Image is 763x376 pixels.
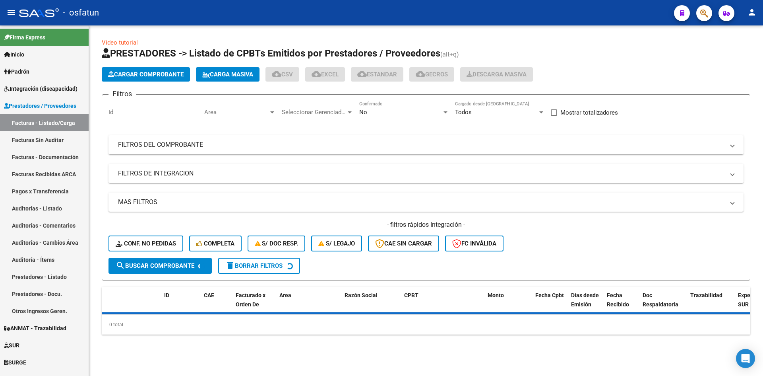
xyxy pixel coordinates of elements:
[196,67,259,82] button: Carga Masiva
[236,292,265,308] span: Facturado x Orden De
[116,262,194,269] span: Buscar Comprobante
[116,261,125,270] mat-icon: search
[4,324,66,333] span: ANMAT - Trazabilidad
[108,236,183,251] button: Conf. no pedidas
[201,287,232,322] datatable-header-cell: CAE
[161,287,201,322] datatable-header-cell: ID
[108,220,744,229] h4: - filtros rápidos Integración -
[272,69,281,79] mat-icon: cloud_download
[276,287,330,322] datatable-header-cell: Area
[351,67,403,82] button: Estandar
[108,71,184,78] span: Cargar Comprobante
[345,292,378,298] span: Razón Social
[445,236,504,251] button: FC Inválida
[736,349,755,368] div: Open Intercom Messenger
[204,292,214,298] span: CAE
[341,287,401,322] datatable-header-cell: Razón Social
[604,287,639,322] datatable-header-cell: Fecha Recibido
[189,236,242,251] button: Completa
[357,71,397,78] span: Estandar
[4,33,45,42] span: Firma Express
[225,261,235,270] mat-icon: delete
[568,287,604,322] datatable-header-cell: Días desde Emisión
[232,287,276,322] datatable-header-cell: Facturado x Orden De
[4,341,19,350] span: SUR
[488,292,504,298] span: Monto
[452,240,496,247] span: FC Inválida
[118,198,724,207] mat-panel-title: MAS FILTROS
[279,292,291,298] span: Area
[607,292,629,308] span: Fecha Recibido
[312,71,339,78] span: EXCEL
[6,8,16,17] mat-icon: menu
[108,193,744,212] mat-expansion-panel-header: MAS FILTROS
[409,67,454,82] button: Gecros
[535,292,564,298] span: Fecha Cpbt
[248,236,306,251] button: S/ Doc Resp.
[571,292,599,308] span: Días desde Emisión
[255,240,298,247] span: S/ Doc Resp.
[460,67,533,82] button: Descarga Masiva
[404,292,418,298] span: CPBT
[204,109,269,116] span: Area
[225,262,283,269] span: Borrar Filtros
[102,67,190,82] button: Cargar Comprobante
[4,50,24,59] span: Inicio
[357,69,367,79] mat-icon: cloud_download
[63,4,99,21] span: - osfatun
[4,84,77,93] span: Integración (discapacidad)
[118,169,724,178] mat-panel-title: FILTROS DE INTEGRACION
[196,240,234,247] span: Completa
[639,287,687,322] datatable-header-cell: Doc Respaldatoria
[108,88,136,99] h3: Filtros
[108,135,744,154] mat-expansion-panel-header: FILTROS DEL COMPROBANTE
[102,315,750,335] div: 0 total
[118,140,724,149] mat-panel-title: FILTROS DEL COMPROBANTE
[312,69,321,79] mat-icon: cloud_download
[311,236,362,251] button: S/ legajo
[108,258,212,274] button: Buscar Comprobante
[202,71,253,78] span: Carga Masiva
[102,39,138,46] a: Video tutorial
[401,287,484,322] datatable-header-cell: CPBT
[416,71,448,78] span: Gecros
[687,287,735,322] datatable-header-cell: Trazabilidad
[643,292,678,308] span: Doc Respaldatoria
[467,71,527,78] span: Descarga Masiva
[108,164,744,183] mat-expansion-panel-header: FILTROS DE INTEGRACION
[359,109,367,116] span: No
[484,287,532,322] datatable-header-cell: Monto
[116,240,176,247] span: Conf. no pedidas
[318,240,355,247] span: S/ legajo
[4,358,26,367] span: SURGE
[460,67,533,82] app-download-masive: Descarga masiva de comprobantes (adjuntos)
[455,109,472,116] span: Todos
[375,240,432,247] span: CAE SIN CARGAR
[305,67,345,82] button: EXCEL
[560,108,618,117] span: Mostrar totalizadores
[282,109,346,116] span: Seleccionar Gerenciador
[218,258,300,274] button: Borrar Filtros
[4,101,76,110] span: Prestadores / Proveedores
[102,48,440,59] span: PRESTADORES -> Listado de CPBTs Emitidos por Prestadores / Proveedores
[265,67,299,82] button: CSV
[440,51,459,58] span: (alt+q)
[368,236,439,251] button: CAE SIN CARGAR
[164,292,169,298] span: ID
[4,67,29,76] span: Padrón
[416,69,425,79] mat-icon: cloud_download
[532,287,568,322] datatable-header-cell: Fecha Cpbt
[747,8,757,17] mat-icon: person
[272,71,293,78] span: CSV
[690,292,722,298] span: Trazabilidad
